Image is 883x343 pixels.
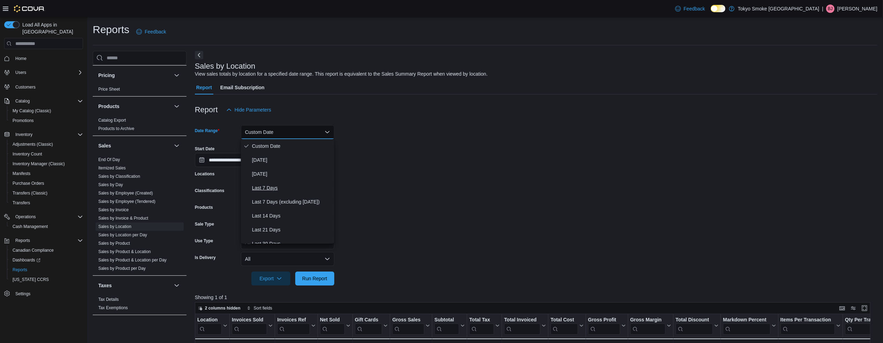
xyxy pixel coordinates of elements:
[13,130,83,139] span: Inventory
[251,272,290,285] button: Export
[15,291,30,297] span: Settings
[822,5,823,13] p: |
[10,179,47,188] a: Purchase Orders
[10,140,56,148] a: Adjustments (Classic)
[13,151,42,157] span: Inventory Count
[434,317,465,335] button: Subtotal
[10,266,30,274] a: Reports
[684,5,705,12] span: Feedback
[252,142,332,150] span: Custom Date
[13,247,54,253] span: Canadian Compliance
[828,5,833,13] span: BJ
[860,304,869,312] button: Enter fullscreen
[302,275,327,282] span: Run Report
[98,72,115,79] h3: Pricing
[197,317,222,335] div: Location
[355,317,382,335] div: Gift Card Sales
[10,116,37,125] a: Promotions
[195,255,216,260] label: Is Delivery
[252,239,332,248] span: Last 30 Days
[173,102,181,110] button: Products
[98,305,128,311] span: Tax Exemptions
[195,304,243,312] button: 2 columns hidden
[98,87,120,92] a: Price Sheet
[205,305,241,311] span: 2 columns hidden
[277,317,310,335] div: Invoices Ref
[252,212,332,220] span: Last 14 Days
[220,81,265,94] span: Email Subscription
[10,199,33,207] a: Transfers
[13,68,83,77] span: Users
[469,317,494,323] div: Total Tax
[98,241,130,246] a: Sales by Product
[434,317,459,335] div: Subtotal
[10,256,43,264] a: Dashboards
[173,142,181,150] button: Sales
[98,224,131,229] span: Sales by Location
[13,171,30,176] span: Manifests
[723,317,770,335] div: Markdown Percent
[10,140,83,148] span: Adjustments (Classic)
[10,222,83,231] span: Cash Management
[256,272,286,285] span: Export
[13,181,44,186] span: Purchase Orders
[252,184,332,192] span: Last 7 Days
[630,317,665,323] div: Gross Margin
[195,294,877,301] p: Showing 1 of 1
[232,317,267,335] div: Invoices Sold
[13,190,47,196] span: Transfers (Classic)
[469,317,500,335] button: Total Tax
[252,226,332,234] span: Last 21 Days
[252,156,332,164] span: [DATE]
[10,160,83,168] span: Inventory Manager (Classic)
[7,139,86,149] button: Adjustments (Classic)
[13,236,33,245] button: Reports
[13,82,83,91] span: Customers
[588,317,620,323] div: Gross Profit
[252,198,332,206] span: Last 7 Days (excluding [DATE])
[10,256,83,264] span: Dashboards
[10,179,83,188] span: Purchase Orders
[195,146,215,152] label: Start Date
[98,126,134,131] span: Products to Archive
[15,214,36,220] span: Operations
[10,107,83,115] span: My Catalog (Classic)
[98,191,153,196] a: Sales by Employee (Created)
[98,257,167,263] span: Sales by Product & Location per Day
[10,107,54,115] a: My Catalog (Classic)
[504,317,540,323] div: Total Invoiced
[98,266,146,271] a: Sales by Product per Day
[1,96,86,106] button: Catalog
[13,289,83,298] span: Settings
[13,290,33,298] a: Settings
[13,83,38,91] a: Customers
[134,25,169,39] a: Feedback
[13,54,29,63] a: Home
[4,51,83,317] nav: Complex example
[98,166,126,170] a: Itemized Sales
[13,224,48,229] span: Cash Management
[15,238,30,243] span: Reports
[676,317,718,335] button: Total Discount
[98,103,120,110] h3: Products
[10,150,83,158] span: Inventory Count
[13,142,53,147] span: Adjustments (Classic)
[98,190,153,196] span: Sales by Employee (Created)
[10,246,56,254] a: Canadian Compliance
[838,304,846,312] button: Keyboard shortcuts
[195,205,213,210] label: Products
[13,236,83,245] span: Reports
[469,317,494,335] div: Total Tax
[93,295,187,315] div: Taxes
[295,272,334,285] button: Run Report
[195,221,214,227] label: Sale Type
[588,317,620,335] div: Gross Profit
[826,5,835,13] div: Bhavik Jogee
[241,125,334,139] button: Custom Date
[7,178,86,188] button: Purchase Orders
[10,160,68,168] a: Inventory Manager (Classic)
[15,84,36,90] span: Customers
[630,317,665,335] div: Gross Margin
[98,142,111,149] h3: Sales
